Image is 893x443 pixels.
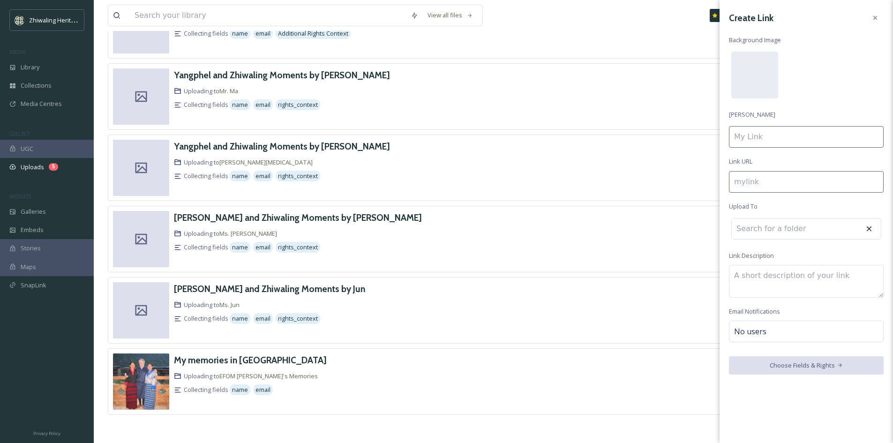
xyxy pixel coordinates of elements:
span: email [255,243,270,252]
input: mylink [729,171,884,193]
span: Upload To [729,202,758,211]
span: Uploading to [184,87,238,96]
span: name [232,100,248,109]
span: COLLECT [9,130,30,137]
span: Maps [21,263,36,271]
span: Collecting fields [184,385,228,394]
span: Link Description [729,251,774,260]
span: Uploads [21,163,44,172]
span: Zhiwaling Heritage [29,15,81,24]
span: No users [734,326,766,337]
span: Stories [21,244,41,253]
span: UGC [21,144,33,153]
span: rights_context [278,243,318,252]
span: Uploading to [184,158,313,167]
span: Collecting fields [184,243,228,252]
span: SnapLink [21,281,46,290]
img: Screenshot%202025-04-29%20at%2011.05.50.png [15,15,24,25]
span: Galleries [21,207,46,216]
span: name [232,29,248,38]
input: Search your library [130,5,406,26]
span: Collecting fields [184,314,228,323]
a: [PERSON_NAME][MEDICAL_DATA] [219,158,313,166]
span: Collecting fields [184,172,228,180]
a: Ms. Jun [219,300,240,309]
span: Uploading to [184,229,277,238]
a: Privacy Policy [33,427,60,438]
a: Yangphel and Zhiwaling Moments by [PERSON_NAME] [174,68,390,82]
span: [PERSON_NAME] [729,110,775,119]
span: WIDGETS [9,193,31,200]
h3: Yangphel and Zhiwaling Moments by [PERSON_NAME] [174,69,390,81]
span: rights_context [278,314,318,323]
h3: Yangphel and Zhiwaling Moments by [PERSON_NAME] [174,141,390,152]
a: EFOM [PERSON_NAME]'s Memories [219,372,318,380]
span: rights_context [278,100,318,109]
a: Mr. Ma [219,87,238,95]
button: Choose Fields & Rights [729,356,884,375]
span: email [255,29,270,38]
span: Additional Rights Context [278,29,348,38]
span: Uploading to [184,300,240,309]
span: name [232,243,248,252]
a: Yangphel and Zhiwaling Moments by [PERSON_NAME] [174,140,390,153]
h3: Create Link [729,11,773,25]
span: email [255,314,270,323]
span: name [232,385,248,394]
h3: My memories in [GEOGRAPHIC_DATA] [174,354,327,366]
h3: [PERSON_NAME] and Zhiwaling Moments by [PERSON_NAME] [174,212,422,223]
a: [PERSON_NAME] and Zhiwaling Moments by Jun [174,282,365,296]
span: name [232,172,248,180]
span: Collections [21,81,52,90]
span: Uploading to [184,372,318,381]
span: rights_context [278,172,318,180]
a: [PERSON_NAME] and Zhiwaling Moments by [PERSON_NAME] [174,211,422,225]
span: email [255,385,270,394]
span: Media Centres [21,99,62,108]
a: What's New [710,9,757,22]
input: Search for a folder [732,218,835,239]
span: Collecting fields [184,100,228,109]
span: Library [21,63,39,72]
span: name [232,314,248,323]
a: Ms. [PERSON_NAME] [219,229,277,238]
input: My Link [729,126,884,148]
span: Email Notifications [729,307,780,316]
span: Link URL [729,157,752,166]
span: email [255,172,270,180]
span: Background Image [729,36,781,45]
div: 5 [49,163,58,171]
span: Collecting fields [184,29,228,38]
a: View all files [423,6,478,24]
span: MEDIA [9,48,26,55]
a: My memories in [GEOGRAPHIC_DATA] [174,353,327,367]
span: Privacy Policy [33,430,60,436]
img: 3e3acf09-3813-4f5d-8516-d4ba32c57ea9.jpg [113,353,169,410]
span: Embeds [21,225,44,234]
h3: [PERSON_NAME] and Zhiwaling Moments by Jun [174,283,365,294]
span: email [255,100,270,109]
